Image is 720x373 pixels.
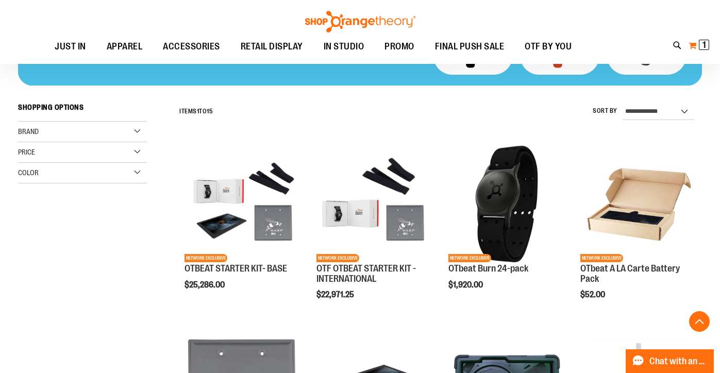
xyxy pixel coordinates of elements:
[689,311,710,332] button: Back To Top
[316,290,356,299] span: $22,971.25
[18,98,147,122] strong: Shopping Options
[185,254,227,262] span: NETWORK EXCLUSIVE
[179,141,306,316] div: product
[448,146,565,264] a: OTbeat Burn 24-packNETWORK EXCLUSIVE
[18,148,35,156] span: Price
[18,168,39,177] span: Color
[580,146,697,264] a: Product image for OTbeat A LA Carte Battery PackNETWORK EXCLUSIVE
[185,280,226,290] span: $25,286.00
[163,35,220,58] span: ACCESSORIES
[18,127,39,135] span: Brand
[575,141,702,326] div: product
[448,280,484,290] span: $1,920.00
[197,108,199,115] span: 1
[580,290,607,299] span: $52.00
[626,349,714,373] button: Chat with an Expert
[304,11,417,32] img: Shop Orangetheory
[649,357,708,366] span: Chat with an Expert
[316,146,433,264] a: OTF OTBEAT STARTER KIT - INTERNATIONALNETWORK EXCLUSIVE
[185,146,301,264] a: OTBEAT STARTER KIT- BASENETWORK EXCLUSIVE
[316,146,433,262] img: OTF OTBEAT STARTER KIT - INTERNATIONAL
[179,104,213,120] h2: Items to
[443,141,570,316] div: product
[324,35,364,58] span: IN STUDIO
[448,254,491,262] span: NETWORK EXCLUSIVE
[185,146,301,262] img: OTBEAT STARTER KIT- BASE
[448,146,565,262] img: OTbeat Burn 24-pack
[580,254,623,262] span: NETWORK EXCLUSIVE
[207,108,213,115] span: 15
[384,35,414,58] span: PROMO
[316,263,416,284] a: OTF OTBEAT STARTER KIT - INTERNATIONAL
[185,263,287,274] a: OTBEAT STARTER KIT- BASE
[435,35,505,58] span: FINAL PUSH SALE
[448,263,528,274] a: OTbeat Burn 24-pack
[311,141,438,326] div: product
[316,254,359,262] span: NETWORK EXCLUSIVE
[593,107,617,115] label: Sort By
[702,40,706,50] span: 1
[55,35,86,58] span: JUST IN
[580,263,680,284] a: OTbeat A LA Carte Battery Pack
[580,146,697,262] img: Product image for OTbeat A LA Carte Battery Pack
[241,35,303,58] span: RETAIL DISPLAY
[107,35,143,58] span: APPAREL
[525,35,572,58] span: OTF BY YOU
